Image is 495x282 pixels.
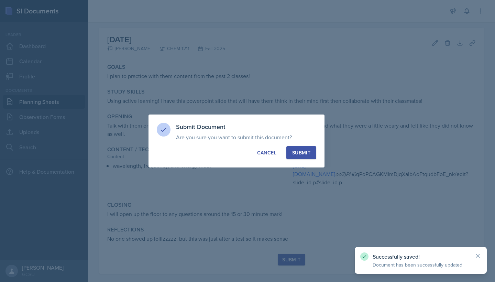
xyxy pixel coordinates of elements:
[257,149,276,156] div: Cancel
[373,261,469,268] p: Document has been successfully updated
[176,123,316,131] h3: Submit Document
[373,253,469,260] p: Successfully saved!
[286,146,316,159] button: Submit
[251,146,282,159] button: Cancel
[176,134,316,141] p: Are you sure you want to submit this document?
[292,149,310,156] div: Submit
